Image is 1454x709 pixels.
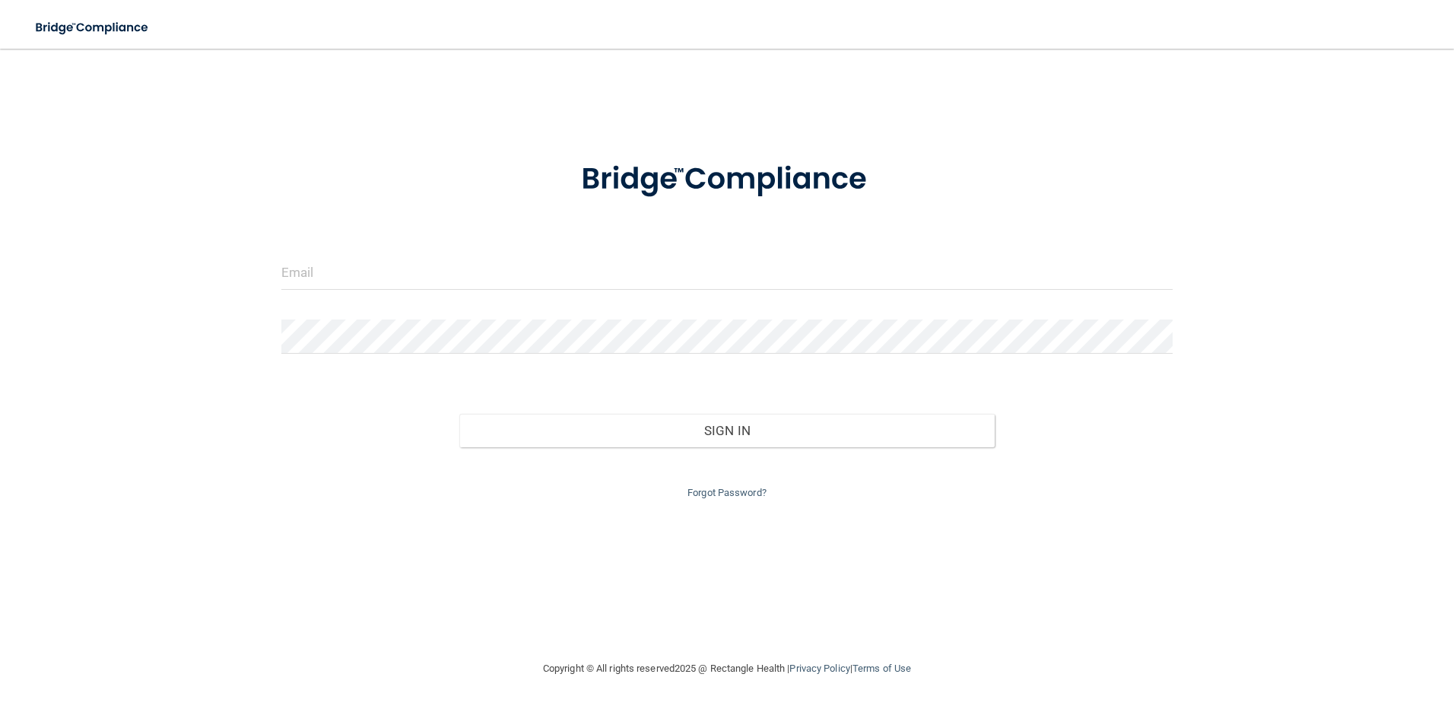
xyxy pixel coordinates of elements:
[687,487,767,498] a: Forgot Password?
[789,663,849,674] a: Privacy Policy
[281,256,1173,290] input: Email
[23,12,163,43] img: bridge_compliance_login_screen.278c3ca4.svg
[550,140,904,219] img: bridge_compliance_login_screen.278c3ca4.svg
[852,663,911,674] a: Terms of Use
[459,414,995,447] button: Sign In
[449,644,1005,693] div: Copyright © All rights reserved 2025 @ Rectangle Health | |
